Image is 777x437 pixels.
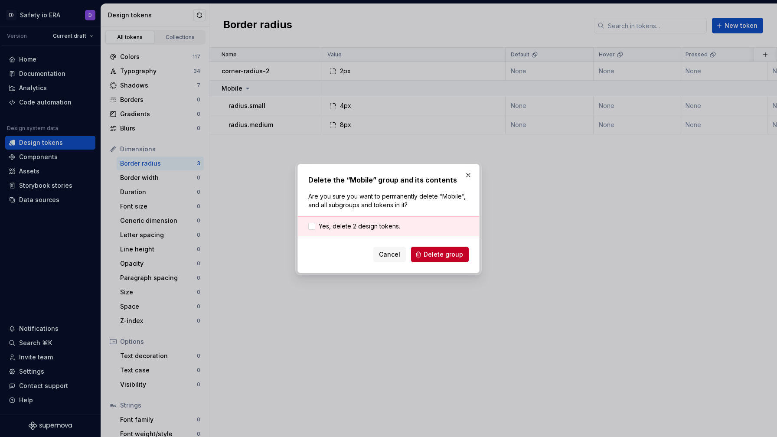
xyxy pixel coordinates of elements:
[424,250,463,259] span: Delete group
[319,222,400,231] span: Yes, delete 2 design tokens.
[373,247,406,262] button: Cancel
[379,250,400,259] span: Cancel
[308,175,469,185] h2: Delete the “Mobile” group and its contents
[308,192,469,209] p: Are you sure you want to permanently delete “Mobile”, and all subgroups and tokens in it?
[411,247,469,262] button: Delete group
